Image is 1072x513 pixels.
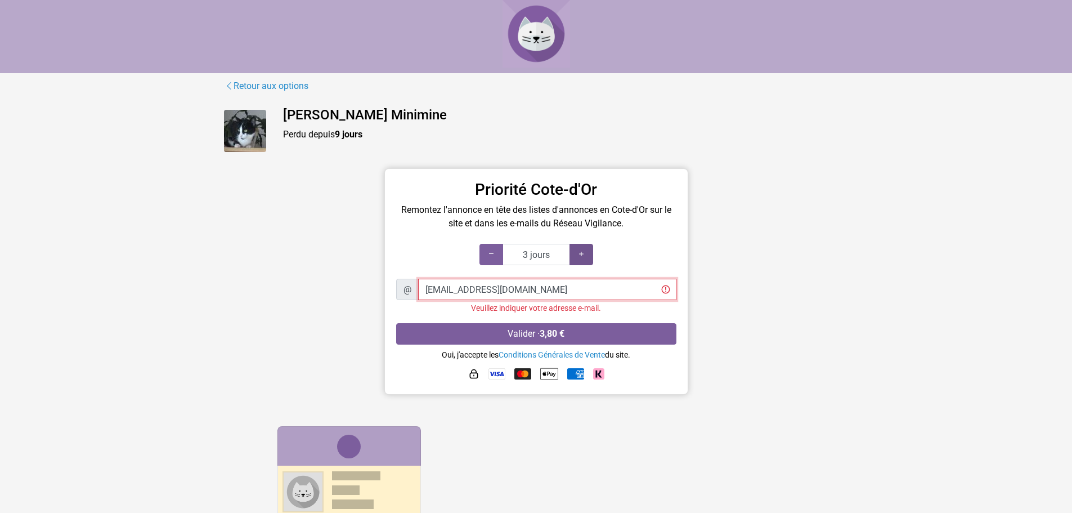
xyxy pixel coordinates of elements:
[442,350,630,359] small: Oui, j'accepte les du site.
[488,368,505,380] img: Visa
[335,129,362,140] strong: 9 jours
[499,350,605,359] a: Conditions Générales de Vente
[540,365,558,383] img: Apple Pay
[396,180,676,199] h3: Priorité Cote-d'Or
[283,107,849,123] h4: [PERSON_NAME] Minimine
[468,368,479,380] img: HTTPS : paiement sécurisé
[567,368,584,380] img: American Express
[396,323,676,345] button: Valider ·3,80 €
[396,203,676,230] p: Remontez l'annonce en tête des listes d'annonces en Cote-d'Or sur le site et dans les e-mails du ...
[396,302,676,314] div: Veuillez indiquer votre adresse e-mail.
[418,279,676,300] input: Adresse e-mail
[283,128,849,141] p: Perdu depuis
[396,279,419,300] span: @
[514,368,531,380] img: Mastercard
[540,328,564,339] strong: 3,80 €
[224,79,309,93] a: Retour aux options
[593,368,604,380] img: Klarna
